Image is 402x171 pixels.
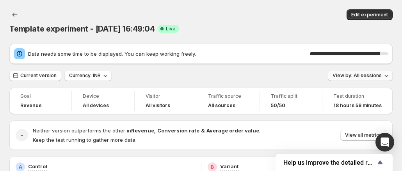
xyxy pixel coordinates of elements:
[206,127,259,134] strong: Average order value
[33,137,137,143] span: Keep the test running to gather more data.
[166,26,176,32] span: Live
[283,158,385,167] button: Show survey - Help us improve the detailed report for A/B campaigns
[340,130,386,141] button: View all metrics
[28,50,310,58] span: Data needs some time to be displayed. You can keep working freely.
[146,102,170,109] h4: All visitors
[154,127,156,134] strong: ,
[20,92,60,109] a: GoalRevenue
[271,102,285,109] span: 50/50
[83,102,109,109] h4: All devices
[146,93,186,99] span: Visitor
[9,24,155,33] span: Template experiment - [DATE] 16:49:04
[208,102,235,109] h4: All sources
[333,92,382,109] a: Test duration18 hours 58 minutes
[20,102,42,109] span: Revenue
[211,164,214,170] h2: B
[64,70,112,81] button: Currency: INR
[69,72,101,79] span: Currency: INR
[271,93,311,99] span: Traffic split
[283,159,375,166] span: Help us improve the detailed report for A/B campaigns
[33,127,260,134] span: Neither version outperforms the other in .
[333,72,382,79] span: View by: All sessions
[19,164,22,170] h2: A
[375,133,394,152] div: Open Intercom Messenger
[333,93,382,99] span: Test duration
[9,9,20,20] button: Back
[220,162,239,170] p: Variant
[20,72,57,79] span: Current version
[347,9,393,20] button: Edit experiment
[345,132,382,138] span: View all metrics
[271,92,311,109] a: Traffic split50/50
[131,127,154,134] strong: Revenue
[201,127,205,134] strong: &
[83,93,123,99] span: Device
[328,70,393,81] button: View by: All sessions
[333,102,382,109] span: 18 hours 58 minutes
[146,92,186,109] a: VisitorAll visitors
[83,92,123,109] a: DeviceAll devices
[9,70,61,81] button: Current version
[28,162,47,170] p: Control
[157,127,199,134] strong: Conversion rate
[20,93,60,99] span: Goal
[208,93,248,99] span: Traffic source
[208,92,248,109] a: Traffic sourceAll sources
[351,12,388,18] span: Edit experiment
[21,131,23,139] h2: -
